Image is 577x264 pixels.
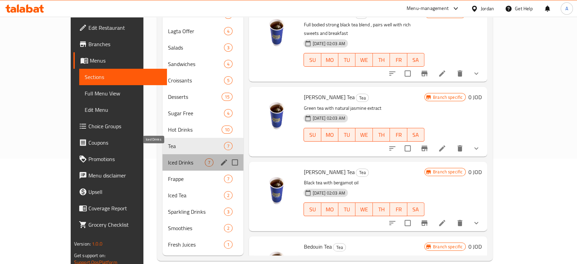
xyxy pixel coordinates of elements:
div: items [224,240,233,249]
div: items [224,191,233,199]
span: Sparkling Drinks [168,208,224,216]
span: Sections [85,73,161,81]
span: Desserts [168,93,222,101]
button: WE [355,53,372,67]
span: FR [393,130,404,140]
a: Grocery Checklist [73,216,167,233]
span: Promotions [88,155,161,163]
a: Edit menu item [438,219,446,227]
button: TH [373,53,390,67]
span: WE [358,55,370,65]
div: Sandwiches4 [163,56,244,72]
button: show more [468,65,484,82]
span: FR [393,204,404,214]
span: Sandwiches [168,60,224,68]
button: sort-choices [384,215,400,231]
span: Hot Drinks [168,126,222,134]
button: TH [373,202,390,216]
span: 7 [224,176,232,182]
a: Edit menu item [438,69,446,78]
span: TU [341,130,353,140]
button: SU [304,53,321,67]
div: items [222,126,233,134]
span: 15 [222,94,232,100]
span: TH [376,55,387,65]
svg: Show Choices [472,144,480,153]
button: MO [321,128,338,142]
img: English Breakfast Tea [254,9,298,53]
span: Coupons [88,138,161,147]
span: TH [376,130,387,140]
span: Menus [90,56,161,65]
span: 2 [224,225,232,232]
span: 2 [224,192,232,199]
span: Fresh Juices [168,240,224,249]
span: 4 [224,28,232,35]
div: Fresh Juices1 [163,236,244,253]
span: Croissants [168,76,224,84]
span: 5 [224,77,232,84]
span: Salads [168,43,224,52]
span: 4 [224,110,232,117]
span: SA [410,55,422,65]
span: SA [410,130,422,140]
span: SU [307,130,318,140]
button: Branch-specific-item [416,65,433,82]
a: Coverage Report [73,200,167,216]
div: Frappe7 [163,171,244,187]
svg: Show Choices [472,69,480,78]
a: Full Menu View [79,85,167,102]
div: Sparkling Drinks3 [163,203,244,220]
button: WE [355,128,372,142]
button: Branch-specific-item [416,140,433,157]
a: Upsell [73,184,167,200]
h6: 0 JOD [468,167,482,177]
span: A [565,5,568,12]
nav: Menu sections [163,4,244,255]
span: WE [358,130,370,140]
button: SU [304,128,321,142]
button: SA [407,128,424,142]
button: MO [321,53,338,67]
span: [DATE] 02:03 AM [310,40,348,47]
span: Select to update [400,216,415,230]
div: Smoothies2 [163,220,244,236]
p: Black tea with smoked sage and crushed cadamom pods [304,253,424,262]
div: items [224,208,233,216]
p: Green tea with natural jasmine extract [304,104,424,113]
span: [PERSON_NAME] Tea [304,167,354,177]
span: Select to update [400,66,415,81]
button: SU [304,202,321,216]
span: Full Menu View [85,89,161,97]
span: Smoothies [168,224,224,232]
button: TU [338,53,355,67]
span: Branch specific [430,243,465,250]
button: show more [468,140,484,157]
svg: Show Choices [472,219,480,227]
span: [DATE] 02:03 AM [310,190,348,196]
span: 4 [224,61,232,67]
button: show more [468,215,484,231]
a: Sections [79,69,167,85]
button: delete [452,140,468,157]
button: WE [355,202,372,216]
span: Iced Tea [168,191,224,199]
div: items [224,175,233,183]
a: Branches [73,36,167,52]
div: Iced Tea2 [163,187,244,203]
span: SU [307,55,318,65]
span: 3 [224,209,232,215]
a: Edit menu item [438,144,446,153]
img: Earl Grey Tea [254,167,298,211]
span: MO [324,55,336,65]
button: FR [390,202,407,216]
span: SA [410,204,422,214]
span: MO [324,130,336,140]
span: Frappe [168,175,224,183]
